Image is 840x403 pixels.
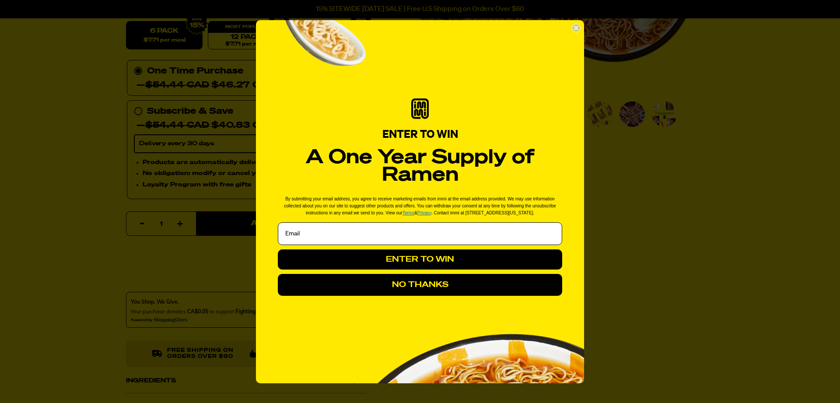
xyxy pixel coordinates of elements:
[278,222,562,245] input: Email
[278,274,562,296] button: NO THANKS
[417,210,431,215] a: Privacy
[411,98,429,119] img: immi
[382,129,458,140] span: ENTER TO WIN
[278,249,562,270] button: ENTER TO WIN
[306,148,535,185] strong: A One Year Supply of Ramen
[402,210,414,215] a: Terms
[572,24,581,32] button: Close dialog
[284,196,556,215] span: By submitting your email address, you agree to receive marketing emails from immi at the email ad...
